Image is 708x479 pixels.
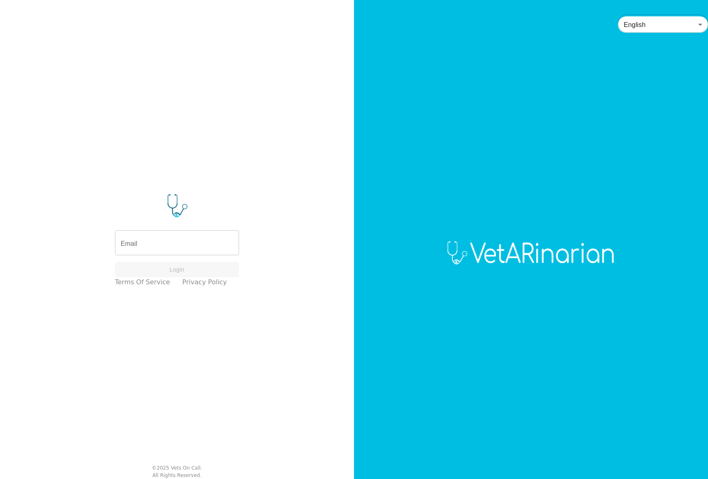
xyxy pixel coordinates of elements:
div: All Rights Reserved. [152,472,201,479]
img: Logo [115,193,239,218]
a: Terms of Service [115,277,170,287]
div: © 2025 Vets On Call. [152,464,202,472]
a: Privacy Policy [182,277,227,287]
div: English [618,13,708,36]
img: Logo [442,241,620,265]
